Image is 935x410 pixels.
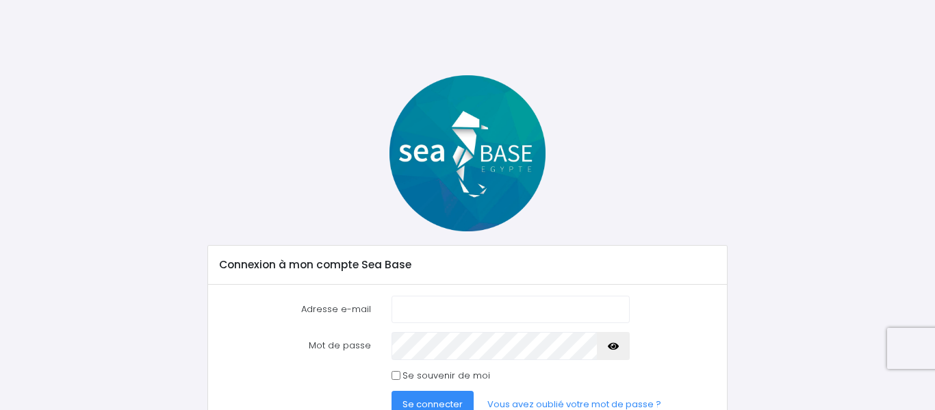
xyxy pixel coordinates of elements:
[208,246,728,284] div: Connexion à mon compte Sea Base
[209,332,381,359] label: Mot de passe
[402,369,490,383] label: Se souvenir de moi
[209,296,381,323] label: Adresse e-mail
